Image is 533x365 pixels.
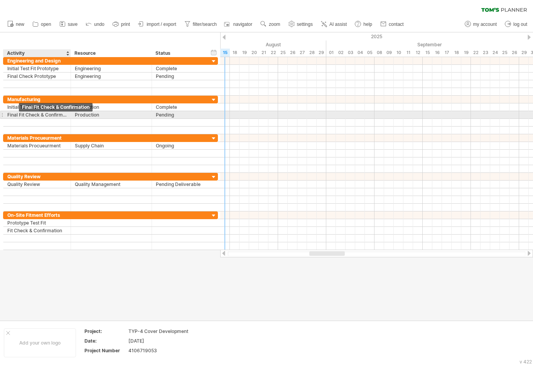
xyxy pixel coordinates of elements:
div: Final Fit Check & Confirmation [7,111,67,118]
div: Thursday, 25 September 2025 [500,49,509,57]
div: Complete [156,65,206,72]
div: Thursday, 28 August 2025 [307,49,317,57]
a: save [57,19,80,29]
span: filter/search [193,22,217,27]
div: Thursday, 11 September 2025 [403,49,413,57]
div: Friday, 29 August 2025 [317,49,326,57]
div: August 2025 [124,41,326,49]
div: Status [155,49,205,57]
div: Project Number [84,347,127,354]
a: new [5,19,27,29]
div: Production [75,111,148,118]
div: Date: [84,338,127,344]
div: 4106719053 [128,347,193,354]
div: TYP-4 Cover Development [128,328,193,335]
span: contact [389,22,404,27]
div: Pending Deliverable [156,181,206,188]
div: Materials Procueurment [7,134,67,142]
div: Tuesday, 23 September 2025 [481,49,490,57]
div: Friday, 5 September 2025 [365,49,374,57]
div: Friday, 15 August 2025 [220,49,230,57]
div: Quality Management [75,181,148,188]
div: Thursday, 18 September 2025 [452,49,461,57]
div: Friday, 26 September 2025 [509,49,519,57]
div: Final Check Prototype [7,73,67,80]
span: open [41,22,51,27]
div: Tuesday, 16 September 2025 [432,49,442,57]
div: Monday, 1 September 2025 [326,49,336,57]
a: navigator [223,19,255,29]
div: Prototype Test Fit [7,219,67,226]
span: AI assist [329,22,347,27]
div: Activity [7,49,66,57]
span: new [16,22,24,27]
span: settings [297,22,313,27]
div: Manufacturing [7,96,67,103]
div: Monday, 25 August 2025 [278,49,288,57]
div: Engineering and Design [7,57,67,64]
a: settings [287,19,315,29]
div: Wednesday, 20 August 2025 [249,49,259,57]
div: Project: [84,328,127,335]
div: Initial Test Fit Prototype [7,65,67,72]
span: save [68,22,78,27]
div: Initial Test Fit Prototype [7,103,67,111]
div: Monday, 8 September 2025 [374,49,384,57]
div: Engineering [75,73,148,80]
div: Tuesday, 19 August 2025 [240,49,249,57]
div: Tuesday, 26 August 2025 [288,49,297,57]
div: Fit Check & Confirmation [7,227,67,234]
div: Quality Review [7,181,67,188]
div: On-Site Fitment Efforts [7,211,67,219]
div: Friday, 19 September 2025 [461,49,471,57]
div: Ongoing [156,142,206,149]
div: v 422 [520,359,532,365]
div: Production [75,103,148,111]
div: Add your own logo [4,328,76,357]
span: help [363,22,372,27]
div: Friday, 12 September 2025 [413,49,423,57]
div: Monday, 22 September 2025 [471,49,481,57]
div: Pending [156,111,206,118]
span: my account [473,22,497,27]
div: Monday, 18 August 2025 [230,49,240,57]
a: log out [503,19,530,29]
div: Wednesday, 27 August 2025 [297,49,307,57]
div: Complete [156,103,206,111]
span: log out [513,22,527,27]
div: Tuesday, 9 September 2025 [384,49,394,57]
div: Monday, 29 September 2025 [519,49,529,57]
span: print [121,22,130,27]
span: import / export [147,22,176,27]
a: undo [84,19,107,29]
a: contact [378,19,406,29]
div: Quality Review [7,173,67,180]
div: Pending [156,73,206,80]
div: Monday, 15 September 2025 [423,49,432,57]
div: [DATE] [128,338,193,344]
a: help [353,19,374,29]
div: Wednesday, 17 September 2025 [442,49,452,57]
a: my account [463,19,499,29]
div: Final Fit Check & Confirmation [19,103,93,112]
div: Tuesday, 2 September 2025 [336,49,346,57]
div: Engineering [75,65,148,72]
span: navigator [233,22,252,27]
div: Materials Procueurment [7,142,67,149]
div: Supply Chain [75,142,148,149]
div: Thursday, 4 September 2025 [355,49,365,57]
a: zoom [258,19,282,29]
div: Wednesday, 10 September 2025 [394,49,403,57]
div: Resource [74,49,147,57]
div: Wednesday, 24 September 2025 [490,49,500,57]
div: Friday, 22 August 2025 [268,49,278,57]
a: filter/search [182,19,219,29]
div: Wednesday, 3 September 2025 [346,49,355,57]
a: open [30,19,54,29]
span: zoom [269,22,280,27]
span: undo [94,22,105,27]
a: AI assist [319,19,349,29]
a: print [111,19,132,29]
div: Thursday, 21 August 2025 [259,49,268,57]
a: import / export [136,19,179,29]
